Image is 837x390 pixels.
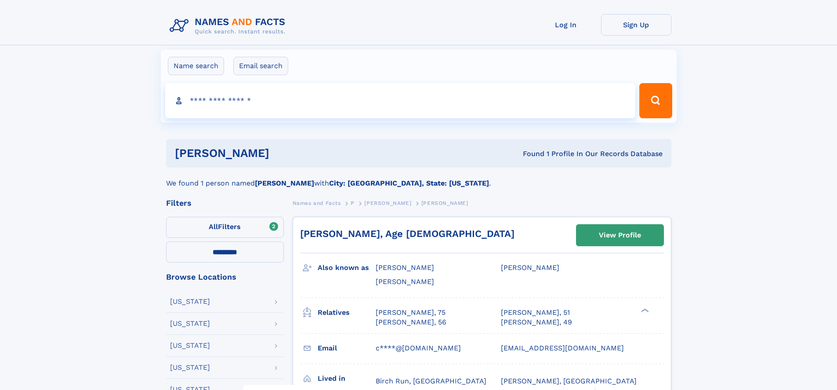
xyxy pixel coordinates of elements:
[376,277,434,286] span: [PERSON_NAME]
[376,308,446,317] a: [PERSON_NAME], 75
[501,317,572,327] a: [PERSON_NAME], 49
[576,225,663,246] a: View Profile
[168,57,224,75] label: Name search
[601,14,671,36] a: Sign Up
[170,298,210,305] div: [US_STATE]
[639,307,649,313] div: ❯
[329,179,489,187] b: City: [GEOGRAPHIC_DATA], State: [US_STATE]
[599,225,641,245] div: View Profile
[376,317,446,327] a: [PERSON_NAME], 56
[501,308,570,317] a: [PERSON_NAME], 51
[351,200,355,206] span: P
[170,364,210,371] div: [US_STATE]
[166,14,293,38] img: Logo Names and Facts
[639,83,672,118] button: Search Button
[293,197,341,208] a: Names and Facts
[318,341,376,356] h3: Email
[255,179,314,187] b: [PERSON_NAME]
[300,228,515,239] a: [PERSON_NAME], Age [DEMOGRAPHIC_DATA]
[166,168,671,189] div: We found 1 person named with .
[376,377,486,385] span: Birch Run, [GEOGRAPHIC_DATA]
[170,320,210,327] div: [US_STATE]
[233,57,288,75] label: Email search
[364,200,411,206] span: [PERSON_NAME]
[209,222,218,231] span: All
[318,371,376,386] h3: Lived in
[501,263,559,272] span: [PERSON_NAME]
[166,273,284,281] div: Browse Locations
[175,148,396,159] h1: [PERSON_NAME]
[318,260,376,275] h3: Also known as
[165,83,636,118] input: search input
[364,197,411,208] a: [PERSON_NAME]
[318,305,376,320] h3: Relatives
[501,377,637,385] span: [PERSON_NAME], [GEOGRAPHIC_DATA]
[376,263,434,272] span: [PERSON_NAME]
[501,344,624,352] span: [EMAIL_ADDRESS][DOMAIN_NAME]
[170,342,210,349] div: [US_STATE]
[421,200,468,206] span: [PERSON_NAME]
[531,14,601,36] a: Log In
[351,197,355,208] a: P
[166,217,284,238] label: Filters
[166,199,284,207] div: Filters
[396,149,663,159] div: Found 1 Profile In Our Records Database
